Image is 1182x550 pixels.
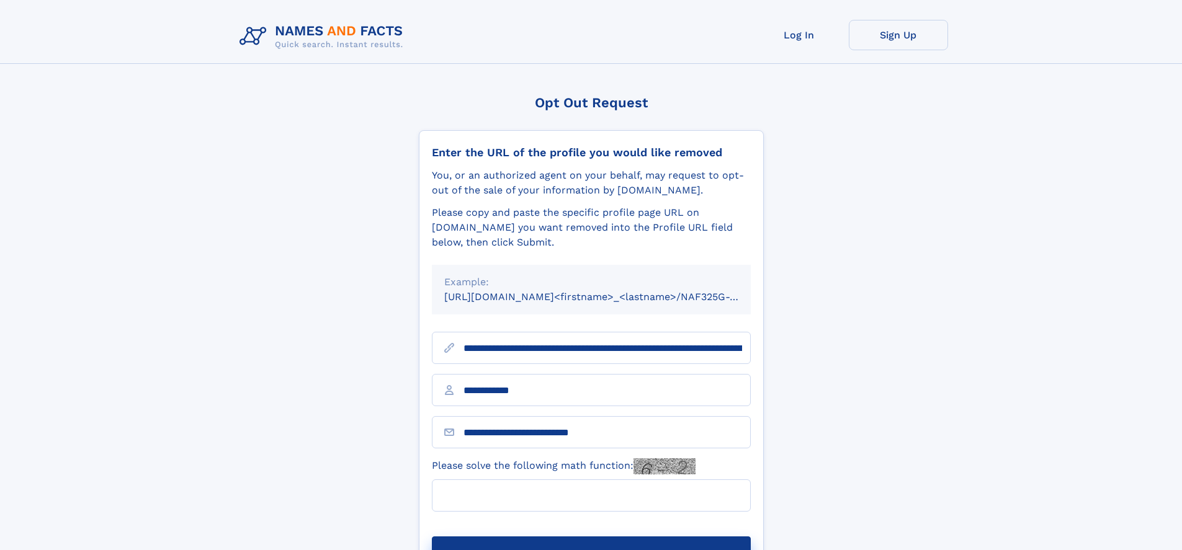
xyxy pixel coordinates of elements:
img: Logo Names and Facts [235,20,413,53]
div: You, or an authorized agent on your behalf, may request to opt-out of the sale of your informatio... [432,168,751,198]
small: [URL][DOMAIN_NAME]<firstname>_<lastname>/NAF325G-xxxxxxxx [444,291,774,303]
label: Please solve the following math function: [432,458,696,474]
div: Opt Out Request [419,95,764,110]
a: Log In [750,20,849,50]
a: Sign Up [849,20,948,50]
div: Example: [444,275,738,290]
div: Enter the URL of the profile you would like removed [432,146,751,159]
div: Please copy and paste the specific profile page URL on [DOMAIN_NAME] you want removed into the Pr... [432,205,751,250]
